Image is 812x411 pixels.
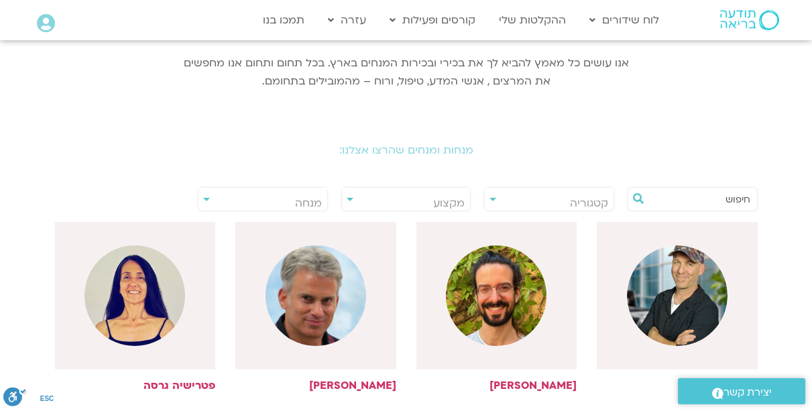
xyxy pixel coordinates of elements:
[295,196,322,211] span: מנחה
[723,384,772,402] span: יצירת קשר
[416,222,577,392] a: [PERSON_NAME]
[84,245,185,346] img: WhatsApp-Image-2025-07-12-at-16.43.23.jpeg
[256,7,311,33] a: תמכו בנו
[416,379,577,392] h6: [PERSON_NAME]
[720,10,779,30] img: תודעה בריאה
[266,245,366,346] img: %D7%A2%D7%A0%D7%91%D7%A8-%D7%91%D7%A8-%D7%A7%D7%9E%D7%94.png
[55,379,216,392] h6: פטרישיה גרסה
[648,188,750,211] input: חיפוש
[597,222,758,392] a: ג'יוון ארי בוסתן
[597,379,758,392] h6: ג'יוון ארי בוסתן
[627,245,728,346] img: %D7%96%D7%99%D7%95%D7%90%D7%9F-.png
[321,7,373,33] a: עזרה
[433,196,465,211] span: מקצוע
[383,7,482,33] a: קורסים ופעילות
[678,378,805,404] a: יצירת קשר
[492,7,573,33] a: ההקלטות שלי
[55,222,216,392] a: פטרישיה גרסה
[235,379,396,392] h6: [PERSON_NAME]
[31,144,782,156] h2: מנחות ומנחים שהרצו אצלנו:
[583,7,666,33] a: לוח שידורים
[235,222,396,392] a: [PERSON_NAME]
[446,245,546,346] img: %D7%A9%D7%92%D7%91-%D7%94%D7%95%D7%A8%D7%95%D7%91%D7%99%D7%A5.jpg
[570,196,608,211] span: קטגוריה
[182,54,631,91] p: אנו עושים כל מאמץ להביא לך את בכירי ובכירות המנחים בארץ. בכל תחום ותחום אנו מחפשים את המרצים , אנ...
